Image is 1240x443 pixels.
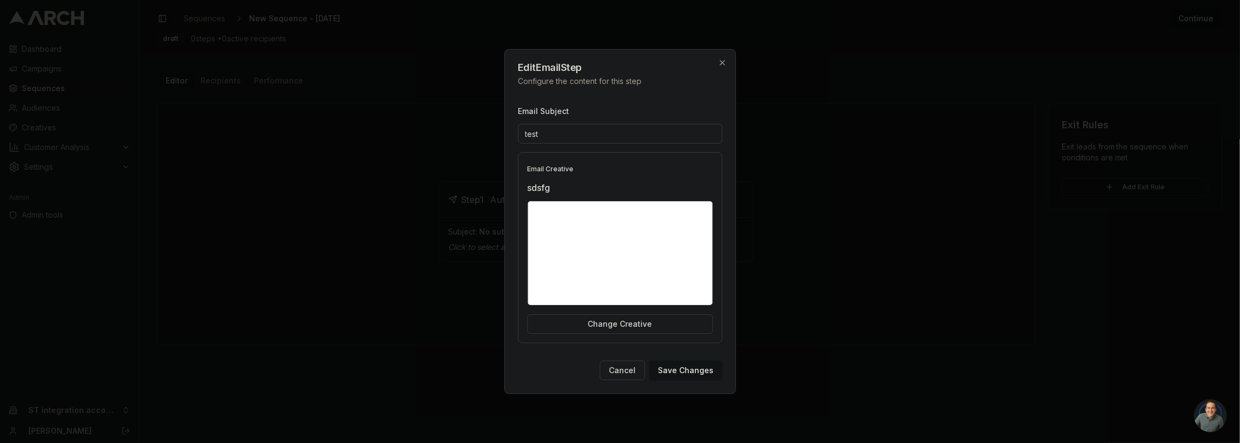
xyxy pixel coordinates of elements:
[518,106,569,116] label: Email Subject
[518,63,722,73] h2: Edit Email Step
[527,181,713,194] p: sdsfg
[600,361,645,380] button: Cancel
[527,165,573,173] label: Email Creative
[649,361,722,380] button: Save Changes
[518,76,722,87] p: Configure the content for this step
[527,314,713,334] button: Change Creative
[518,124,722,143] input: Enter email subject line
